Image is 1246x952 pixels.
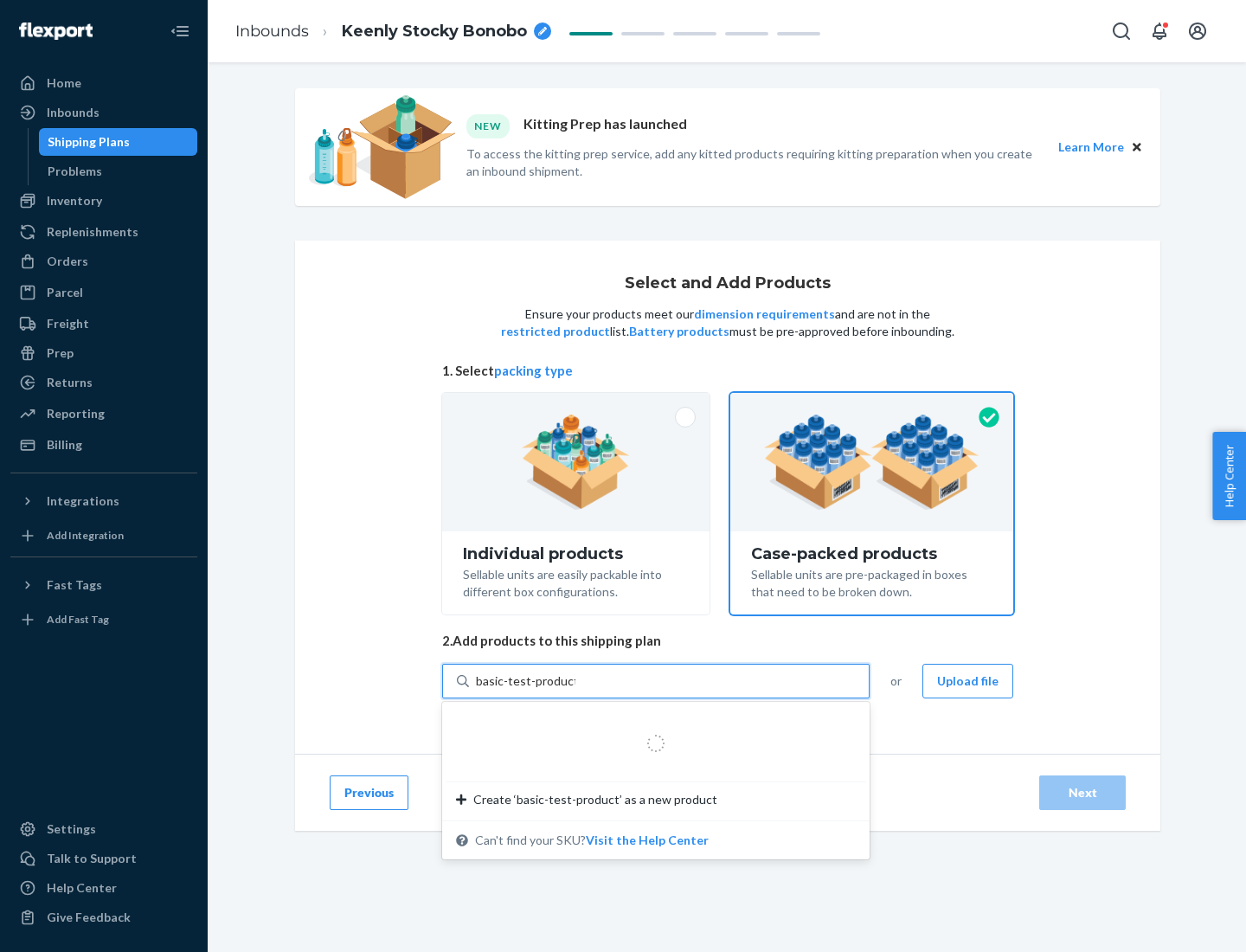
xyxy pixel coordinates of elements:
[625,275,831,293] h1: Select and Add Products
[1212,432,1246,520] button: Help Center
[47,74,81,92] div: Home
[47,344,74,362] div: Prep
[466,145,1043,180] p: To access the kitting prep service, add any kitted products requiring kitting preparation when yo...
[463,563,689,601] div: Sellable units are easily packable into different box configurations.
[47,909,131,926] div: Give Feedback
[463,545,689,563] div: Individual products
[10,369,197,396] a: Returns
[1058,138,1124,157] button: Learn More
[501,323,610,340] button: restricted product
[10,606,197,634] a: Add Fast Tag
[1127,138,1146,157] button: Close
[235,22,309,41] a: Inbounds
[47,576,102,594] div: Fast Tags
[47,528,124,543] div: Add Integration
[522,415,630,510] img: individual-pack.facf35554cb0f1810c75b2bd6df2d64e.png
[47,253,88,270] div: Orders
[475,832,709,849] span: Can't find your SKU?
[10,815,197,843] a: Settings
[694,306,835,323] button: dimension requirements
[10,400,197,428] a: Reporting
[466,114,510,138] div: NEW
[10,69,197,97] a: Home
[48,133,130,151] div: Shipping Plans
[1039,775,1126,810] button: Next
[47,405,105,422] div: Reporting
[473,791,717,808] span: Create ‘basic-test-product’ as a new product
[342,21,527,43] span: Keenly Stocky Bonobo
[163,14,197,48] button: Close Navigation
[222,6,565,57] ol: breadcrumbs
[523,114,687,138] p: Kitting Prep has launched
[629,323,729,340] button: Battery products
[10,431,197,459] a: Billing
[10,248,197,275] a: Orders
[10,310,197,338] a: Freight
[47,820,96,838] div: Settings
[1142,14,1177,48] button: Open notifications
[751,563,992,601] div: Sellable units are pre-packaged in boxes that need to be broken down.
[47,436,82,453] div: Billing
[39,128,198,156] a: Shipping Plans
[47,374,93,391] div: Returns
[47,492,119,510] div: Integrations
[47,315,89,332] div: Freight
[10,218,197,246] a: Replenishments
[10,487,197,515] button: Integrations
[499,306,956,340] p: Ensure your products meet our and are not in the list. must be pre-approved before inbounding.
[764,415,979,510] img: case-pack.59cecea509d18c883b923b81aeac6d0b.png
[442,362,1013,380] span: 1. Select
[39,158,198,185] a: Problems
[47,192,102,209] div: Inventory
[494,362,573,380] button: packing type
[10,522,197,550] a: Add Integration
[47,284,83,301] div: Parcel
[751,545,992,563] div: Case-packed products
[330,775,408,810] button: Previous
[1054,784,1111,801] div: Next
[10,187,197,215] a: Inventory
[48,163,102,180] div: Problems
[1104,14,1139,48] button: Open Search Box
[442,632,1013,650] span: 2. Add products to this shipping plan
[47,850,137,867] div: Talk to Support
[10,99,197,126] a: Inbounds
[476,672,575,690] input: Create ‘basic-test-product’ as a new productCan't find your SKU?Visit the Help Center
[922,664,1013,698] button: Upload file
[10,904,197,931] button: Give Feedback
[586,832,709,849] button: Create ‘basic-test-product’ as a new productCan't find your SKU?
[47,104,100,121] div: Inbounds
[19,23,93,40] img: Flexport logo
[10,339,197,367] a: Prep
[10,845,197,872] a: Talk to Support
[1180,14,1215,48] button: Open account menu
[890,672,902,690] span: or
[47,223,138,241] div: Replenishments
[47,612,109,627] div: Add Fast Tag
[10,874,197,902] a: Help Center
[10,571,197,599] button: Fast Tags
[47,879,117,897] div: Help Center
[10,279,197,306] a: Parcel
